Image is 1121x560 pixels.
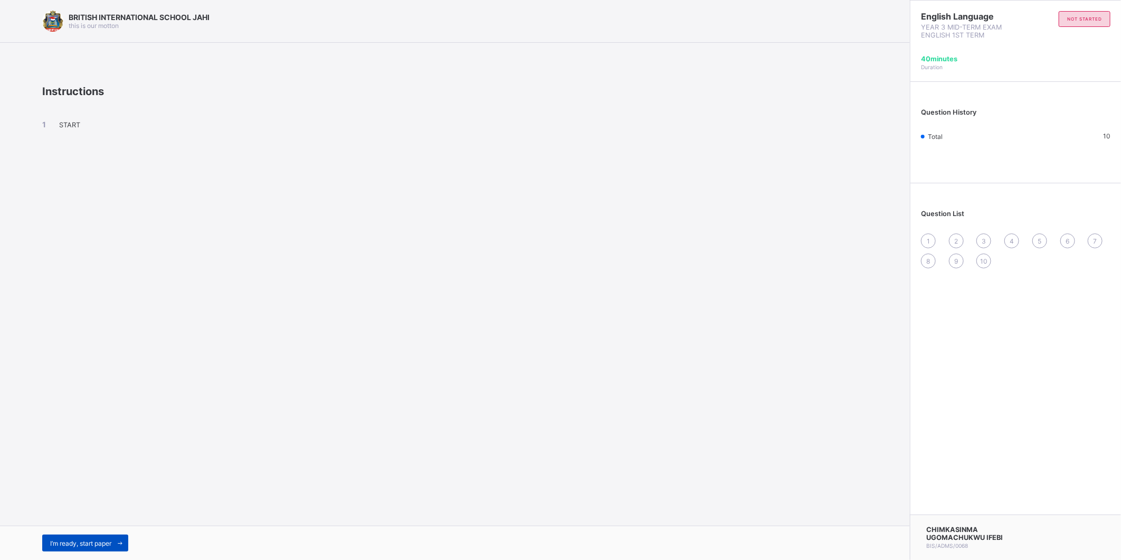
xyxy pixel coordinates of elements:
span: Duration [921,64,943,70]
span: 7 [1094,237,1097,245]
span: START [59,121,80,129]
span: BRITISH INTERNATIONAL SCHOOL JAHI [69,13,210,22]
span: 8 [927,257,930,265]
span: 10 [1103,132,1110,140]
span: Instructions [42,85,104,98]
span: 2 [954,237,958,245]
span: Total [928,133,943,141]
span: 9 [954,257,958,265]
span: YEAR 3 MID-TERM EXAM ENGLISH 1ST TERM [921,23,1016,39]
span: 40 minutes [921,55,957,63]
span: 5 [1038,237,1041,245]
span: BIS/ADMS/0068 [926,543,968,549]
span: not started [1067,16,1102,22]
span: this is our motton [69,22,119,30]
span: CHIMKASINMA UGOMACHUKWU IFEBI [926,526,1034,542]
span: 4 [1010,237,1014,245]
span: 3 [982,237,986,245]
span: Question List [921,210,964,218]
span: Question History [921,108,976,116]
span: 6 [1066,237,1069,245]
span: 10 [980,257,987,265]
span: I’m ready, start paper [50,539,111,547]
span: 1 [927,237,930,245]
span: English Language [921,11,1016,22]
